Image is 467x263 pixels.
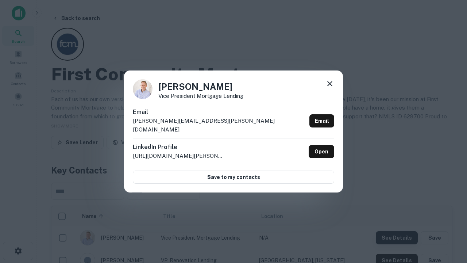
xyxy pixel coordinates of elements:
a: Open [309,145,334,158]
img: 1520878720083 [133,79,153,99]
a: Email [309,114,334,127]
p: [URL][DOMAIN_NAME][PERSON_NAME] [133,152,224,160]
button: Save to my contacts [133,171,334,184]
iframe: Chat Widget [431,181,467,216]
p: Vice President Mortgage Lending [158,93,243,99]
h6: LinkedIn Profile [133,143,224,152]
h6: Email [133,108,306,117]
p: [PERSON_NAME][EMAIL_ADDRESS][PERSON_NAME][DOMAIN_NAME] [133,117,306,134]
h4: [PERSON_NAME] [158,80,243,93]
